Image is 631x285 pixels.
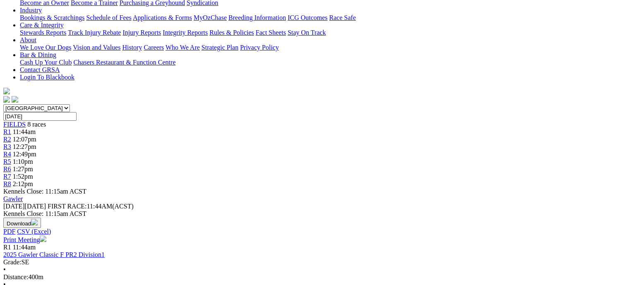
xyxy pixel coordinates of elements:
[3,96,10,103] img: facebook.svg
[3,259,628,266] div: SE
[13,173,33,180] span: 1:52pm
[13,143,36,150] span: 12:27pm
[3,158,11,165] a: R5
[20,51,56,58] a: Bar & Dining
[133,14,192,21] a: Applications & Forms
[3,273,628,281] div: 400m
[3,228,628,235] div: Download
[20,44,628,51] div: About
[3,121,26,128] a: FIELDS
[31,219,38,225] img: download.svg
[20,7,42,14] a: Industry
[3,173,11,180] a: R7
[20,14,84,21] a: Bookings & Scratchings
[209,29,254,36] a: Rules & Policies
[20,59,628,66] div: Bar & Dining
[202,44,238,51] a: Strategic Plan
[194,14,227,21] a: MyOzChase
[3,259,22,266] span: Grade:
[3,112,77,121] input: Select date
[20,36,36,43] a: About
[73,44,120,51] a: Vision and Values
[3,251,105,258] a: 2025 Gawler Classic F PR2 Division1
[13,180,33,187] span: 2:12pm
[20,14,628,22] div: Industry
[228,14,286,21] a: Breeding Information
[86,14,131,21] a: Schedule of Fees
[3,273,28,280] span: Distance:
[17,228,51,235] a: CSV (Excel)
[3,128,11,135] a: R1
[329,14,355,21] a: Race Safe
[3,195,23,202] a: Gawler
[240,44,279,51] a: Privacy Policy
[48,203,86,210] span: FIRST RACE:
[13,136,36,143] span: 12:07pm
[48,203,134,210] span: 11:44AM(ACST)
[20,59,72,66] a: Cash Up Your Club
[3,151,11,158] a: R4
[3,203,46,210] span: [DATE]
[3,228,15,235] a: PDF
[122,29,161,36] a: Injury Reports
[3,88,10,94] img: logo-grsa-white.png
[13,128,36,135] span: 11:44am
[122,44,142,51] a: History
[3,180,11,187] a: R8
[20,74,74,81] a: Login To Blackbook
[3,188,86,195] span: Kennels Close: 11:15am ACST
[27,121,46,128] span: 8 races
[3,165,11,172] a: R6
[68,29,121,36] a: Track Injury Rebate
[3,218,41,228] button: Download
[166,44,200,51] a: Who We Are
[20,29,628,36] div: Care & Integrity
[3,143,11,150] a: R3
[20,29,66,36] a: Stewards Reports
[20,44,71,51] a: We Love Our Dogs
[40,235,46,242] img: printer.svg
[288,14,327,21] a: ICG Outcomes
[3,244,11,251] span: R1
[13,158,33,165] span: 1:10pm
[144,44,164,51] a: Careers
[3,136,11,143] a: R2
[288,29,326,36] a: Stay On Track
[13,165,33,172] span: 1:27pm
[256,29,286,36] a: Fact Sheets
[73,59,175,66] a: Chasers Restaurant & Function Centre
[163,29,208,36] a: Integrity Reports
[3,210,628,218] div: Kennels Close: 11:15am ACST
[3,236,46,243] a: Print Meeting
[20,66,60,73] a: Contact GRSA
[3,266,6,273] span: •
[12,96,18,103] img: twitter.svg
[20,22,64,29] a: Care & Integrity
[13,244,36,251] span: 11:44am
[3,203,25,210] span: [DATE]
[13,151,36,158] span: 12:49pm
